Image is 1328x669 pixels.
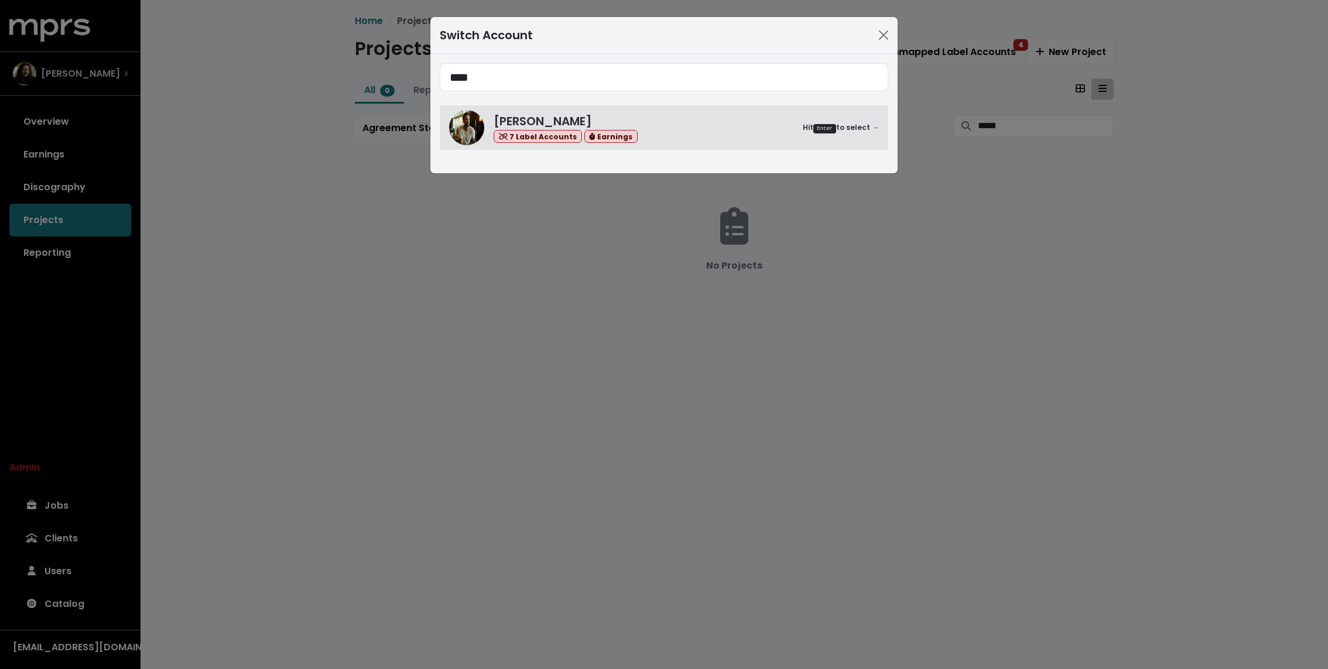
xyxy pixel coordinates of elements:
span: Earnings [584,130,638,143]
span: [PERSON_NAME] [494,113,592,129]
kbd: Enter [813,124,836,133]
span: 7 Label Accounts [494,130,582,143]
button: Close [874,26,893,44]
input: Search accounts [440,63,888,91]
a: John Ryan[PERSON_NAME] 7 Label Accounts EarningsHitEnterto select → [440,105,888,150]
div: Switch Account [440,26,533,44]
small: Hit to select → [803,122,879,133]
img: John Ryan [449,110,484,145]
